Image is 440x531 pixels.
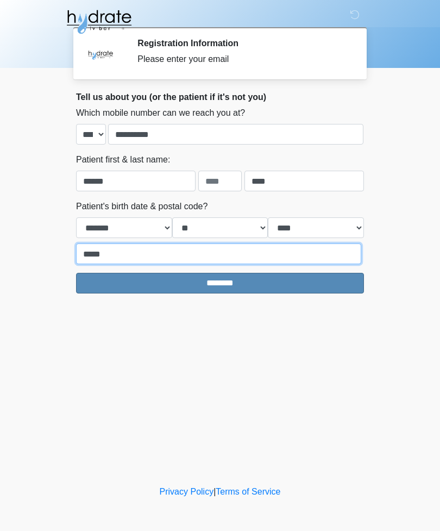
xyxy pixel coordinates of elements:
[65,8,133,35] img: Hydrate IV Bar - Fort Collins Logo
[76,92,364,102] h2: Tell us about you (or the patient if it's not you)
[76,153,170,166] label: Patient first & last name:
[84,38,117,71] img: Agent Avatar
[216,487,280,496] a: Terms of Service
[76,107,245,120] label: Which mobile number can we reach you at?
[160,487,214,496] a: Privacy Policy
[213,487,216,496] a: |
[137,53,348,66] div: Please enter your email
[76,200,208,213] label: Patient's birth date & postal code?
